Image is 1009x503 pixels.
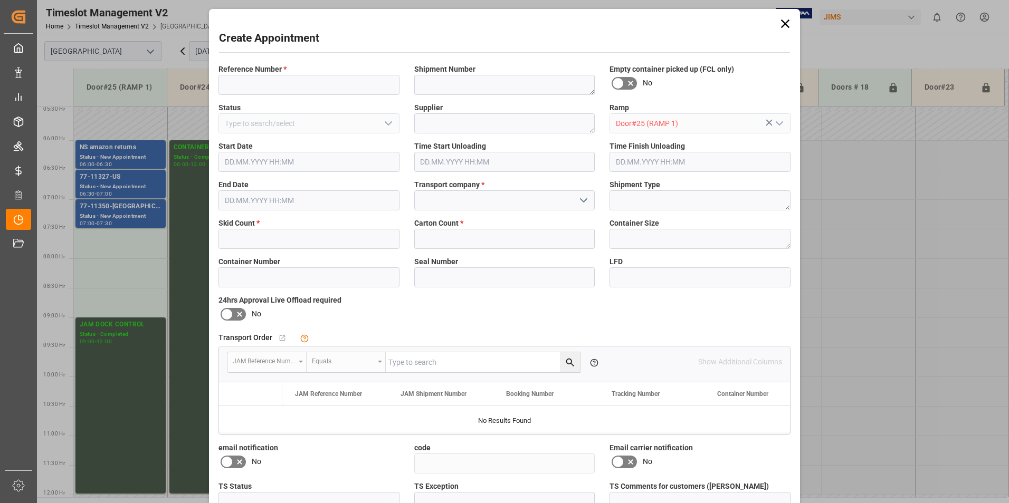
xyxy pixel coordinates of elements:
[386,352,580,372] input: Type to search
[643,456,652,467] span: No
[218,295,341,306] span: 24hrs Approval Live Offload required
[218,442,278,453] span: email notification
[610,64,734,75] span: Empty container picked up (FCL only)
[227,352,307,372] button: open menu
[414,481,459,492] span: TS Exception
[218,113,399,133] input: Type to search/select
[252,456,261,467] span: No
[379,115,395,132] button: open menu
[414,442,431,453] span: code
[610,179,660,190] span: Shipment Type
[575,192,591,209] button: open menu
[312,354,374,366] div: Equals
[414,152,595,172] input: DD.MM.YYYY HH:MM
[252,308,261,320] span: No
[218,256,280,267] span: Container Number
[307,352,386,372] button: open menu
[610,218,659,229] span: Container Size
[218,102,241,113] span: Status
[414,179,484,190] span: Transport company
[612,390,660,398] span: Tracking Number
[295,390,362,398] span: JAM Reference Number
[219,30,319,47] h2: Create Appointment
[414,218,463,229] span: Carton Count
[414,256,458,267] span: Seal Number
[218,481,252,492] span: TS Status
[218,152,399,172] input: DD.MM.YYYY HH:MM
[610,102,629,113] span: Ramp
[610,141,685,152] span: Time Finish Unloading
[218,179,249,190] span: End Date
[506,390,554,398] span: Booking Number
[218,190,399,210] input: DD.MM.YYYY HH:MM
[643,78,652,89] span: No
[414,102,443,113] span: Supplier
[401,390,467,398] span: JAM Shipment Number
[610,442,693,453] span: Email carrier notification
[233,354,295,366] div: JAM Reference Number
[218,218,260,229] span: Skid Count
[414,141,486,152] span: Time Start Unloading
[610,481,769,492] span: TS Comments for customers ([PERSON_NAME])
[218,64,287,75] span: Reference Number
[610,256,623,267] span: LFD
[414,64,475,75] span: Shipment Number
[717,390,768,398] span: Container Number
[610,113,791,133] input: Type to search/select
[218,141,253,152] span: Start Date
[770,115,786,132] button: open menu
[610,152,791,172] input: DD.MM.YYYY HH:MM
[560,352,580,372] button: search button
[218,332,272,343] span: Transport Order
